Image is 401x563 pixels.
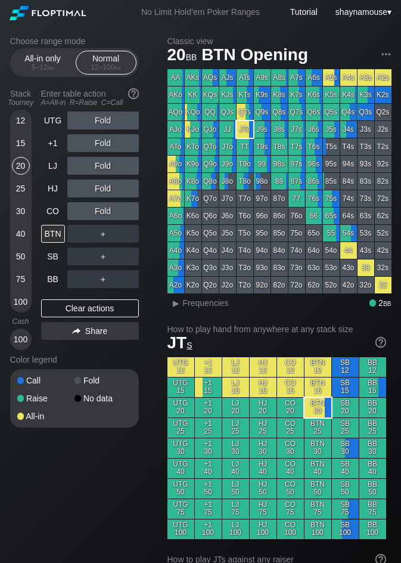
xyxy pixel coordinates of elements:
[219,104,236,120] div: QJs
[237,242,253,259] div: T4o
[332,357,359,377] div: SB 12
[167,121,184,138] div: AJo
[358,277,374,293] div: 32o
[167,398,194,417] div: UTG 20
[237,104,253,120] div: QTs
[304,479,331,499] div: BTN 50
[277,499,304,519] div: CO 75
[219,225,236,242] div: J5o
[254,190,271,207] div: 97o
[271,104,288,120] div: Q8s
[375,225,391,242] div: 52s
[219,69,236,86] div: AJs
[185,86,201,103] div: KK
[306,156,322,172] div: 96s
[41,98,139,107] div: A=All-in R=Raise C=Call
[335,7,387,17] span: shaynamouse
[323,208,340,224] div: 65s
[202,86,219,103] div: KQs
[222,438,249,458] div: LJ 30
[237,208,253,224] div: T6o
[202,208,219,224] div: Q6o
[12,157,30,175] div: 20
[167,479,194,499] div: UTG 50
[358,242,374,259] div: 43s
[340,208,357,224] div: 64s
[271,173,288,190] div: 88
[12,248,30,265] div: 50
[375,173,391,190] div: 82s
[358,259,374,276] div: 33
[358,86,374,103] div: K3s
[254,259,271,276] div: 93o
[79,51,133,74] div: Normal
[185,69,201,86] div: AKs
[277,398,304,417] div: CO 20
[167,190,184,207] div: A7o
[332,459,359,478] div: SB 40
[81,63,131,72] div: 12 – 100
[277,479,304,499] div: CO 50
[41,225,65,243] div: BTN
[166,46,199,66] span: 20
[12,225,30,243] div: 40
[10,36,139,46] h2: Choose range mode
[290,7,318,17] a: Tutorial
[222,398,249,417] div: LJ 20
[185,190,201,207] div: K7o
[323,277,340,293] div: 52o
[202,277,219,293] div: Q2o
[17,376,74,385] div: Call
[375,190,391,207] div: 72s
[277,357,304,377] div: CO 12
[219,86,236,103] div: KJs
[340,104,357,120] div: Q4s
[375,121,391,138] div: J2s
[222,499,249,519] div: LJ 75
[195,398,222,417] div: +1 20
[288,138,305,155] div: T7s
[277,378,304,397] div: CO 15
[288,277,305,293] div: 72o
[219,242,236,259] div: J4o
[67,248,139,265] div: ＋
[250,499,276,519] div: HJ 75
[167,438,194,458] div: UTG 30
[306,121,322,138] div: J6s
[10,6,86,20] img: Floptimal logo
[375,259,391,276] div: 32s
[41,134,65,152] div: +1
[288,104,305,120] div: Q7s
[254,121,271,138] div: J9s
[288,86,305,103] div: K7s
[271,242,288,259] div: 84o
[254,138,271,155] div: T9s
[288,121,305,138] div: J7s
[202,138,219,155] div: QTo
[222,418,249,438] div: LJ 25
[167,242,184,259] div: A4o
[340,277,357,293] div: 42o
[114,63,121,72] span: bb
[250,459,276,478] div: HJ 40
[323,190,340,207] div: 75s
[340,259,357,276] div: 43o
[340,190,357,207] div: 74s
[219,259,236,276] div: J3o
[195,499,222,519] div: +1 75
[202,121,219,138] div: QJo
[127,87,140,100] img: help.32db89a4.svg
[237,138,253,155] div: TT
[306,208,322,224] div: 66
[306,242,322,259] div: 64o
[375,86,391,103] div: K2s
[332,499,359,519] div: SB 75
[340,121,357,138] div: J4s
[167,357,194,377] div: UTG 12
[254,242,271,259] div: 94o
[288,173,305,190] div: 87s
[202,173,219,190] div: Q8o
[219,156,236,172] div: J9o
[323,259,340,276] div: 53o
[167,208,184,224] div: A6o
